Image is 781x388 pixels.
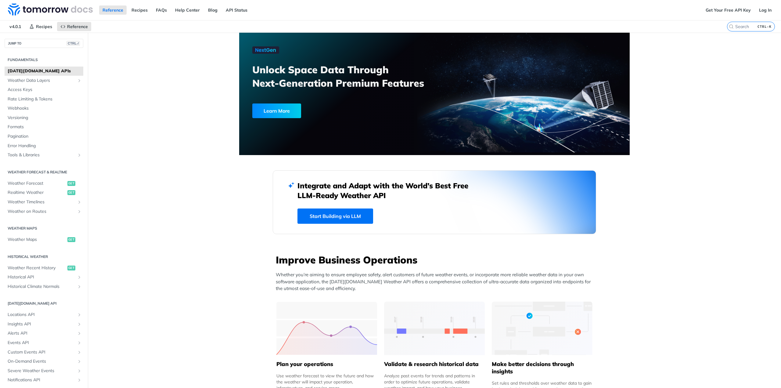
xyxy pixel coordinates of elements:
a: Rate Limiting & Tokens [5,95,83,104]
span: Reference [67,24,88,29]
img: Tomorrow.io Weather API Docs [8,3,93,16]
span: Weather Maps [8,237,66,243]
span: Access Keys [8,87,82,93]
h5: Validate & research historical data [384,361,485,368]
span: Realtime Weather [8,190,66,196]
a: Weather Recent Historyget [5,263,83,273]
button: Show subpages for Weather on Routes [77,209,82,214]
a: Start Building via LLM [297,209,373,224]
span: Formats [8,124,82,130]
img: NextGen [252,46,279,54]
h2: [DATE][DOMAIN_NAME] API [5,301,83,306]
a: Pagination [5,132,83,141]
span: Locations API [8,312,75,318]
a: Weather Data LayersShow subpages for Weather Data Layers [5,76,83,85]
a: Events APIShow subpages for Events API [5,338,83,347]
span: Weather Forecast [8,180,66,187]
span: Error Handling [8,143,82,149]
button: Show subpages for Insights API [77,322,82,327]
span: Rate Limiting & Tokens [8,96,82,102]
span: Tools & Libraries [8,152,75,158]
h2: Weather Forecast & realtime [5,169,83,175]
button: Show subpages for Historical Climate Normals [77,284,82,289]
h2: Integrate and Adapt with the World’s Best Free LLM-Ready Weather API [297,181,477,200]
a: API Status [222,5,251,15]
h3: Improve Business Operations [276,253,596,267]
span: Severe Weather Events [8,368,75,374]
a: Weather Mapsget [5,235,83,244]
p: Whether you’re aiming to ensure employee safety, alert customers of future weather events, or inc... [276,271,596,292]
a: Weather on RoutesShow subpages for Weather on Routes [5,207,83,216]
a: Historical APIShow subpages for Historical API [5,273,83,282]
button: Show subpages for Custom Events API [77,350,82,355]
a: Insights APIShow subpages for Insights API [5,320,83,329]
button: Show subpages for Tools & Libraries [77,153,82,158]
span: get [67,237,75,242]
span: Versioning [8,115,82,121]
button: JUMP TOCTRL-/ [5,39,83,48]
h5: Plan your operations [276,361,377,368]
a: Log In [756,5,775,15]
a: Custom Events APIShow subpages for Custom Events API [5,348,83,357]
span: get [67,190,75,195]
span: get [67,266,75,270]
button: Show subpages for Weather Data Layers [77,78,82,83]
button: Show subpages for Historical API [77,275,82,280]
a: Error Handling [5,141,83,150]
h2: Historical Weather [5,254,83,259]
a: Recipes [128,5,151,15]
a: Blog [205,5,221,15]
a: Locations APIShow subpages for Locations API [5,310,83,319]
span: Custom Events API [8,349,75,355]
span: Webhooks [8,105,82,111]
span: Events API [8,340,75,346]
button: Show subpages for On-Demand Events [77,359,82,364]
span: v4.0.1 [6,22,24,31]
span: Historical Climate Normals [8,284,75,290]
span: Notifications API [8,377,75,383]
img: 39565e8-group-4962x.svg [276,302,377,355]
a: Alerts APIShow subpages for Alerts API [5,329,83,338]
span: Insights API [8,321,75,327]
a: FAQs [153,5,170,15]
a: Severe Weather EventsShow subpages for Severe Weather Events [5,366,83,375]
a: Weather TimelinesShow subpages for Weather Timelines [5,198,83,207]
div: Learn More [252,103,301,118]
span: Alerts API [8,330,75,336]
a: Get Your Free API Key [702,5,754,15]
a: Help Center [172,5,203,15]
span: Weather Timelines [8,199,75,205]
span: Pagination [8,133,82,140]
a: Historical Climate NormalsShow subpages for Historical Climate Normals [5,282,83,291]
button: Show subpages for Events API [77,340,82,345]
span: Recipes [36,24,52,29]
a: Access Keys [5,85,83,94]
h5: Make better decisions through insights [492,361,592,375]
span: get [67,181,75,186]
h2: Fundamentals [5,57,83,63]
kbd: CTRL-K [756,24,773,30]
span: [DATE][DOMAIN_NAME] APIs [8,68,82,74]
a: Recipes [26,22,56,31]
a: Versioning [5,113,83,122]
a: On-Demand EventsShow subpages for On-Demand Events [5,357,83,366]
a: Webhooks [5,104,83,113]
button: Show subpages for Alerts API [77,331,82,336]
button: Show subpages for Weather Timelines [77,200,82,205]
span: Historical API [8,274,75,280]
a: Notifications APIShow subpages for Notifications API [5,375,83,385]
span: Weather Data Layers [8,78,75,84]
img: a22d113-group-496-32x.svg [492,302,592,355]
a: Reference [57,22,91,31]
span: On-Demand Events [8,358,75,364]
a: [DATE][DOMAIN_NAME] APIs [5,67,83,76]
span: Weather on Routes [8,209,75,215]
a: Learn More [252,103,403,118]
span: CTRL-/ [67,41,80,46]
a: Reference [99,5,127,15]
img: 13d7ca0-group-496-2.svg [384,302,485,355]
button: Show subpages for Locations API [77,312,82,317]
h2: Weather Maps [5,226,83,231]
a: Realtime Weatherget [5,188,83,197]
a: Weather Forecastget [5,179,83,188]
